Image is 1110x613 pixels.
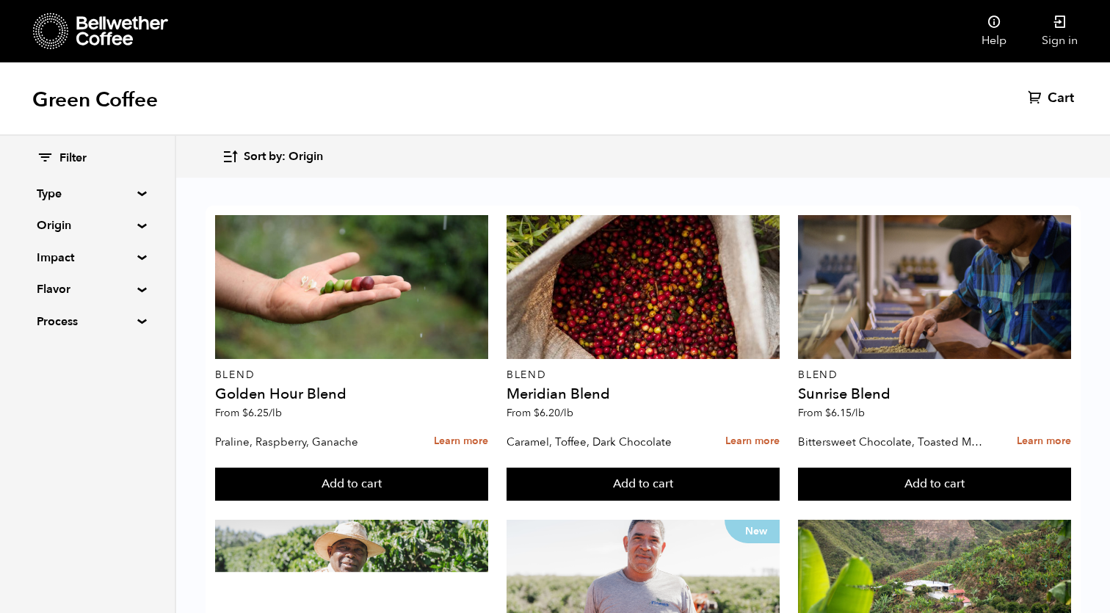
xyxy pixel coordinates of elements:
a: Learn more [434,426,488,457]
p: Praline, Raspberry, Ganache [215,431,401,453]
span: /lb [852,406,865,420]
summary: Origin [37,217,138,234]
h4: Sunrise Blend [798,387,1071,402]
button: Add to cart [215,468,488,501]
summary: Flavor [37,280,138,298]
a: Learn more [1017,426,1071,457]
span: Sort by: Origin [244,149,323,165]
bdi: 6.15 [825,406,865,420]
span: From [798,406,865,420]
p: Bittersweet Chocolate, Toasted Marshmallow, Candied Orange, Praline [798,431,984,453]
span: $ [825,406,831,420]
h1: Green Coffee [32,87,158,113]
span: $ [242,406,248,420]
summary: Process [37,313,138,330]
h4: Meridian Blend [507,387,780,402]
summary: Impact [37,249,138,266]
span: /lb [269,406,282,420]
span: /lb [560,406,573,420]
p: Blend [215,370,488,380]
a: Learn more [725,426,780,457]
bdi: 6.20 [534,406,573,420]
span: From [215,406,282,420]
button: Add to cart [507,468,780,501]
p: New [725,520,780,543]
p: Blend [507,370,780,380]
span: From [507,406,573,420]
button: Sort by: Origin [222,139,323,174]
p: Caramel, Toffee, Dark Chocolate [507,431,692,453]
p: Blend [798,370,1071,380]
summary: Type [37,185,138,203]
span: Filter [59,150,87,167]
button: Add to cart [798,468,1071,501]
span: $ [534,406,540,420]
h4: Golden Hour Blend [215,387,488,402]
span: Cart [1048,90,1074,107]
a: Cart [1028,90,1078,107]
bdi: 6.25 [242,406,282,420]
